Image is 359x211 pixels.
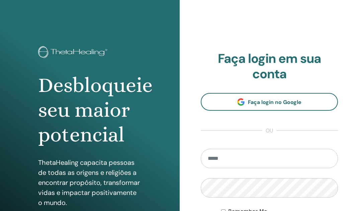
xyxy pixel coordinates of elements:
[262,127,276,135] span: ou
[201,51,338,82] h2: Faça login em sua conta
[38,157,141,208] p: ThetaHealing capacita pessoas de todas as origens e religiões a encontrar propósito, transformar ...
[201,93,338,111] a: Faça login no Google
[38,73,141,147] h1: Desbloqueie seu maior potencial
[248,99,301,106] span: Faça login no Google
